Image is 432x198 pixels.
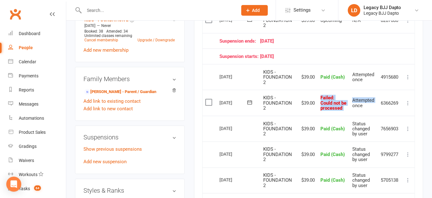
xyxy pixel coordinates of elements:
td: $39.00 [297,142,318,168]
td: 6366269 [378,90,402,116]
a: Reports [8,83,66,97]
span: Suspension starts: [219,54,260,59]
span: KIDS - FOUNDATION 2 [263,173,292,189]
div: Gradings [19,144,37,149]
span: Attempted once [352,72,374,83]
span: Paid (Cash) [321,74,345,80]
span: KIDS - FOUNDATION 2 [263,69,292,85]
div: Legacy BJJ Dapto [364,10,401,16]
div: Automations [19,116,44,121]
div: Messages [19,102,38,107]
div: Open Intercom Messenger [6,177,21,192]
span: Unlimited classes remaining [84,34,132,38]
div: Workouts [19,172,38,177]
div: LD [348,4,360,17]
a: Calendar [8,55,66,69]
span: Attended: 34 [106,29,128,34]
a: Clubworx [8,6,23,22]
div: Calendar [19,59,36,64]
div: Product Sales [19,130,46,135]
span: Paid (Cash) [321,178,345,183]
a: Upgrade / Downgrade [138,38,175,42]
div: [DATE] [219,175,248,185]
span: Status changed by user [352,173,370,189]
h3: Styles & Ranks [83,187,176,194]
td: $39.00 [297,116,318,142]
td: 5705138 [378,168,402,194]
div: — [83,23,176,28]
div: Dashboard [19,31,40,36]
td: $39.00 [297,64,318,90]
a: Product Sales [8,125,66,139]
div: [DATE] [219,39,399,44]
td: 4915680 [378,64,402,90]
div: Reports [19,87,34,92]
h3: Suspensions [83,134,176,141]
a: Messages [8,97,66,111]
h3: Family Members [83,76,176,82]
span: Settings [294,3,311,17]
span: Add [252,8,260,13]
a: Payments [8,69,66,83]
span: Never [101,23,111,28]
div: People [19,45,33,50]
a: Add link to existing contact [83,97,141,105]
div: Legacy BJJ Dapto [364,5,401,10]
span: 64 [34,185,41,191]
a: [PERSON_NAME] - Parent / Guardian [84,89,156,95]
a: Workouts [8,168,66,182]
td: $39.00 [297,168,318,194]
a: People [8,41,66,55]
span: [DATE] [84,23,95,28]
a: Add link to new contact [83,105,133,112]
input: Search... [82,6,233,15]
span: Attempted once [352,97,374,108]
span: KIDS - FOUNDATION 2 [263,121,292,137]
a: Show previous suspensions [83,147,142,152]
div: Payments [19,73,38,78]
a: Gradings [8,139,66,154]
span: Booked: 38 [84,29,103,34]
a: Add new membership [83,47,128,53]
div: [DATE] [219,149,248,159]
span: KIDS - FOUNDATION 2 [263,95,292,111]
span: : Could not be processed [321,95,347,111]
span: Paid (Cash) [321,126,345,132]
a: Dashboard [8,27,66,41]
span: Suspension ends: [219,39,260,44]
div: [DATE] [219,72,248,81]
span: Status changed by user [352,147,370,163]
span: Failed [321,95,347,111]
span: Status changed by user [352,121,370,137]
div: [DATE] [219,123,248,133]
td: $39.00 [297,90,318,116]
a: Waivers [8,154,66,168]
span: KIDS - FOUNDATION 2 [263,147,292,163]
td: 9799277 [378,142,402,168]
button: Add [241,5,268,16]
div: Tasks [19,186,30,191]
div: [DATE] [219,54,399,59]
a: Add new suspension [83,159,127,165]
a: Cancel membership [84,38,118,42]
td: 7656903 [378,116,402,142]
span: Paid (Cash) [321,152,345,158]
a: Automations [8,111,66,125]
div: [DATE] [219,98,248,107]
a: Tasks 64 [8,182,66,196]
div: Waivers [19,158,34,163]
